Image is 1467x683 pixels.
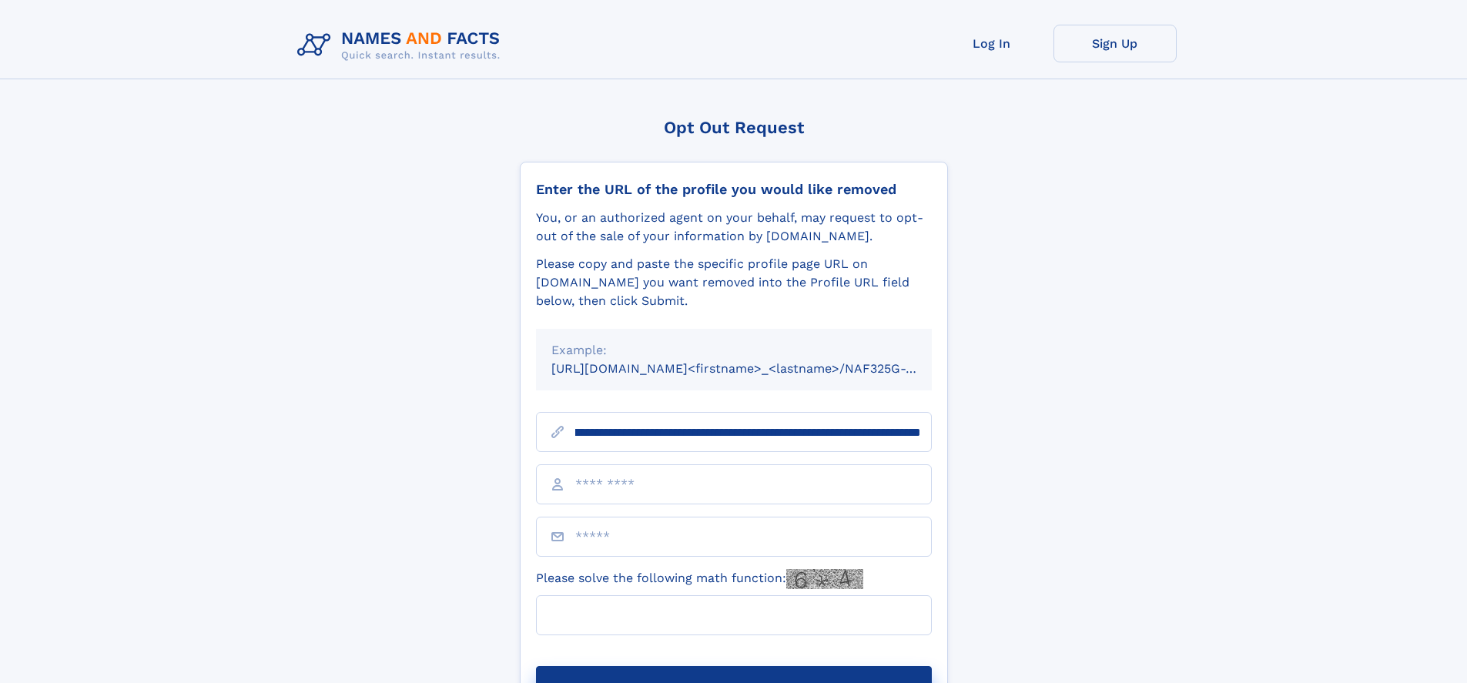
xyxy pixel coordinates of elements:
[1053,25,1177,62] a: Sign Up
[536,181,932,198] div: Enter the URL of the profile you would like removed
[520,118,948,137] div: Opt Out Request
[536,569,863,589] label: Please solve the following math function:
[536,255,932,310] div: Please copy and paste the specific profile page URL on [DOMAIN_NAME] you want removed into the Pr...
[930,25,1053,62] a: Log In
[551,341,916,360] div: Example:
[536,209,932,246] div: You, or an authorized agent on your behalf, may request to opt-out of the sale of your informatio...
[551,361,961,376] small: [URL][DOMAIN_NAME]<firstname>_<lastname>/NAF325G-xxxxxxxx
[291,25,513,66] img: Logo Names and Facts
